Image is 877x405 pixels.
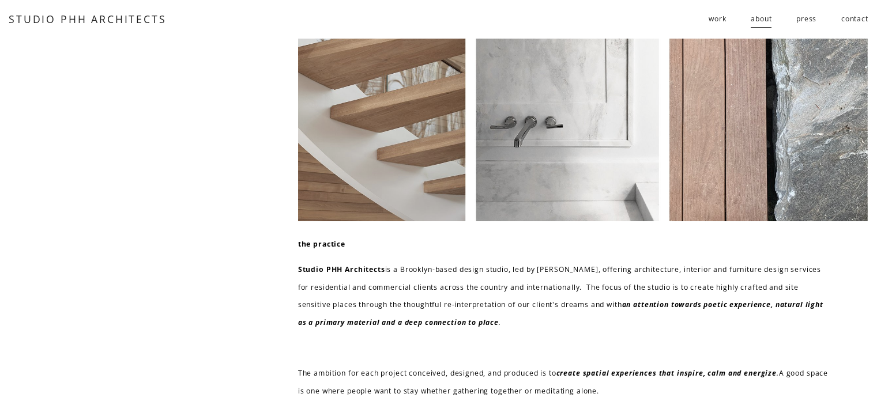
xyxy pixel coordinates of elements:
em: create spatial experiences that inspire, calm and energize [556,368,777,378]
span: work [709,10,726,28]
strong: Studio PHH Architects [298,264,385,274]
em: . [499,317,501,327]
a: contact [841,10,868,29]
em: an attention towards poetic experience, natural light as a primary material and a deep connection... [298,300,826,327]
p: is a Brooklyn-based design studio, led by [PERSON_NAME], offering architecture, interior and furn... [298,261,832,331]
a: about [751,10,771,29]
a: folder dropdown [709,10,726,29]
a: press [796,10,816,29]
p: The ambition for each project conceived, designed, and produced is to A good space is one where p... [298,365,832,400]
a: STUDIO PHH ARCHITECTS [9,12,166,26]
em: . [777,368,779,378]
strong: the practice [298,239,345,249]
